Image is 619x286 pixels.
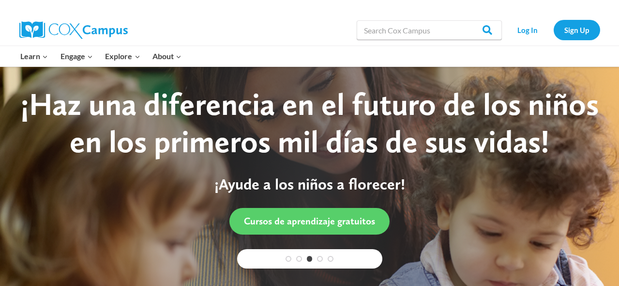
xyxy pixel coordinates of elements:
img: Cox Campus [19,21,128,39]
nav: Secondary Navigation [507,20,600,40]
div: ¡Haz una diferencia en el futuro de los niños en los primeros mil días de sus vidas! [19,86,600,160]
span: Cursos de aprendizaje gratuitos [244,215,375,227]
button: Child menu of Explore [99,46,147,66]
a: Sign Up [554,20,600,40]
p: ¡Ayude a los niños a florecer! [19,175,600,193]
input: Search Cox Campus [357,20,502,40]
a: 3 [307,256,313,262]
button: Child menu of About [146,46,188,66]
a: 1 [286,256,291,262]
a: 2 [296,256,302,262]
a: 5 [328,256,333,262]
a: Cursos de aprendizaje gratuitos [229,208,390,235]
nav: Primary Navigation [15,46,188,66]
button: Child menu of Learn [15,46,55,66]
a: 4 [317,256,323,262]
button: Child menu of Engage [54,46,99,66]
a: Log In [507,20,549,40]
